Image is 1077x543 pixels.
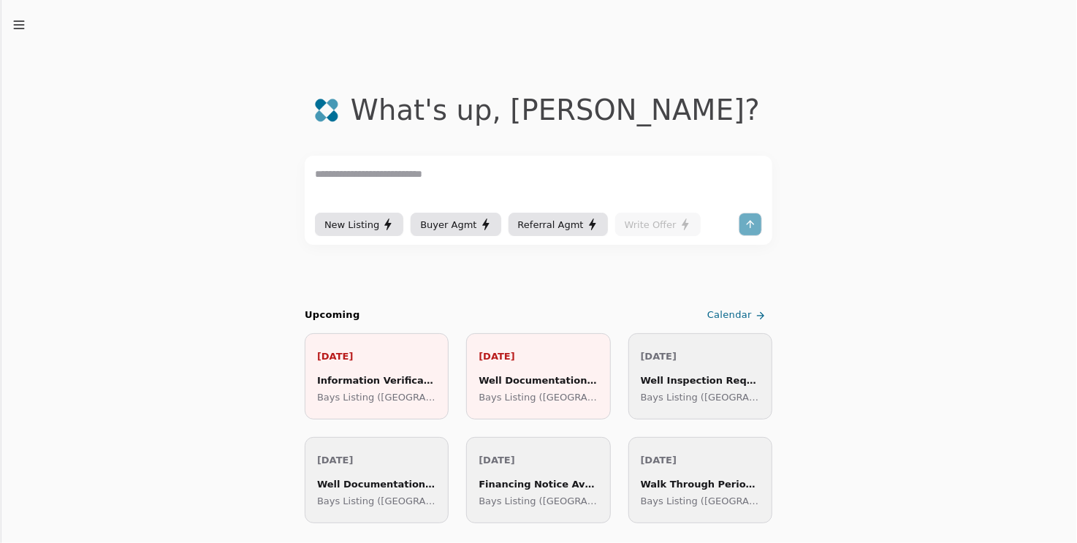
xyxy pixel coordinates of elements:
h2: Upcoming [305,308,360,323]
div: Information Verification Ends [317,373,436,388]
button: Buyer Agmt [411,213,501,236]
a: [DATE]Walk Through Period BeginsBays Listing ([GEOGRAPHIC_DATA]) [628,437,772,523]
button: New Listing [315,213,403,236]
p: Bays Listing ([GEOGRAPHIC_DATA]) [317,493,436,509]
div: Walk Through Period Begins [641,476,760,492]
div: What's up , [PERSON_NAME] ? [351,94,760,126]
p: [DATE] [641,349,760,364]
button: Referral Agmt [509,213,608,236]
a: [DATE]Information Verification EndsBays Listing ([GEOGRAPHIC_DATA]) [305,333,449,419]
p: [DATE] [479,452,598,468]
p: Bays Listing ([GEOGRAPHIC_DATA]) [641,493,760,509]
p: Bays Listing ([GEOGRAPHIC_DATA]) [641,390,760,405]
div: Well Documentation Review [317,476,436,492]
p: Bays Listing ([GEOGRAPHIC_DATA]) [317,390,436,405]
p: [DATE] [479,349,598,364]
div: New Listing [324,217,394,232]
div: Well Documentation Due [479,373,598,388]
div: Well Inspection Requests Due [641,373,760,388]
img: logo [314,98,339,123]
p: Bays Listing ([GEOGRAPHIC_DATA]) [479,390,598,405]
p: [DATE] [317,452,436,468]
a: [DATE]Well Documentation DueBays Listing ([GEOGRAPHIC_DATA]) [466,333,610,419]
p: [DATE] [317,349,436,364]
a: [DATE]Well Inspection Requests DueBays Listing ([GEOGRAPHIC_DATA]) [628,333,772,419]
a: Calendar [704,303,772,327]
span: Calendar [707,308,752,323]
p: [DATE] [641,452,760,468]
span: Buyer Agmt [420,217,476,232]
a: [DATE]Financing Notice AvailableBays Listing ([GEOGRAPHIC_DATA]) [466,437,610,523]
p: Bays Listing ([GEOGRAPHIC_DATA]) [479,493,598,509]
a: [DATE]Well Documentation ReviewBays Listing ([GEOGRAPHIC_DATA]) [305,437,449,523]
span: Referral Agmt [518,217,584,232]
div: Financing Notice Available [479,476,598,492]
